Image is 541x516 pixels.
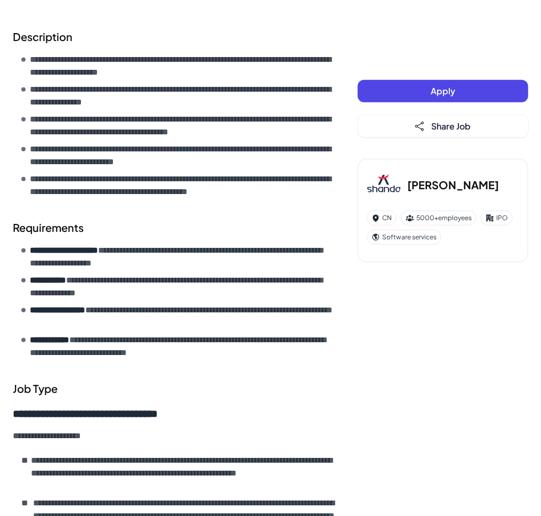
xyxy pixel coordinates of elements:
[407,177,499,193] h3: [PERSON_NAME]
[13,29,336,45] h2: Description
[13,381,336,397] div: Job Type
[367,211,397,225] div: CN
[431,85,455,96] span: Apply
[367,230,441,245] div: Software services
[358,115,528,138] button: Share Job
[401,211,477,225] div: 5000+ employees
[481,211,513,225] div: IPO
[367,168,401,202] img: Sh
[358,80,528,102] button: Apply
[431,120,471,132] span: Share Job
[13,220,336,236] h2: Requirements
